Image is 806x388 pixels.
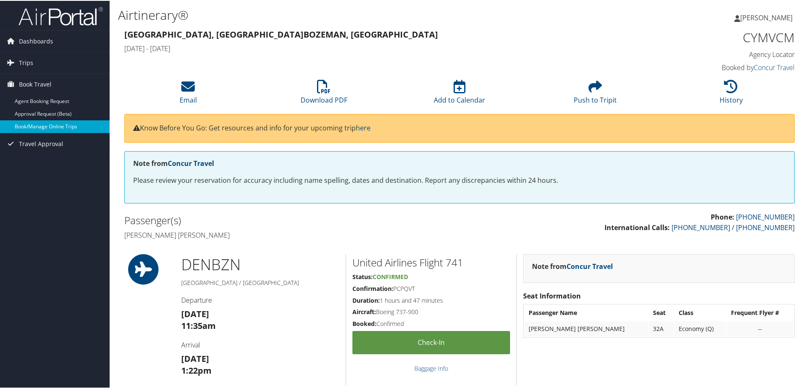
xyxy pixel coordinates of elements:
[736,212,795,221] a: [PHONE_NUMBER]
[352,307,376,315] strong: Aircraft:
[720,84,743,104] a: History
[352,307,510,315] h5: Boeing 737-900
[356,122,371,132] a: here
[754,62,795,71] a: Concur Travel
[133,174,786,185] p: Please review your reservation for accuracy including name spelling, dates and destination. Repor...
[740,12,793,22] span: [PERSON_NAME]
[124,43,624,52] h4: [DATE] - [DATE]
[414,364,448,372] a: Baggage Info
[352,319,510,327] h5: Confirmed
[19,52,33,73] span: Trips
[181,319,216,331] strong: 11:35am
[181,364,212,375] strong: 1:22pm
[352,255,510,269] h2: United Airlines Flight 741
[181,278,339,286] h5: [GEOGRAPHIC_DATA] / [GEOGRAPHIC_DATA]
[574,84,617,104] a: Push to Tripit
[523,290,581,300] strong: Seat Information
[181,352,209,364] strong: [DATE]
[649,320,674,336] td: 32A
[711,212,734,221] strong: Phone:
[674,320,726,336] td: Economy (Q)
[124,212,453,227] h2: Passenger(s)
[19,5,103,25] img: airportal-logo.png
[181,339,339,349] h4: Arrival
[181,307,209,319] strong: [DATE]
[731,324,789,332] div: --
[734,4,801,30] a: [PERSON_NAME]
[301,84,347,104] a: Download PDF
[133,122,786,133] p: Know Before You Go: Get resources and info for your upcoming trip
[373,272,408,280] span: Confirmed
[672,222,795,231] a: [PHONE_NUMBER] / [PHONE_NUMBER]
[19,73,51,94] span: Book Travel
[567,261,613,270] a: Concur Travel
[637,49,795,58] h4: Agency Locator
[118,5,573,23] h1: Airtinerary®
[19,133,63,154] span: Travel Approval
[352,330,510,353] a: Check-in
[352,284,393,292] strong: Confirmation:
[168,158,214,167] a: Concur Travel
[637,28,795,46] h1: CYMVCM
[124,28,438,39] strong: [GEOGRAPHIC_DATA], [GEOGRAPHIC_DATA] Bozeman, [GEOGRAPHIC_DATA]
[524,320,648,336] td: [PERSON_NAME] [PERSON_NAME]
[352,296,510,304] h5: 1 hours and 47 minutes
[604,222,670,231] strong: International Calls:
[352,296,380,304] strong: Duration:
[637,62,795,71] h4: Booked by
[649,304,674,320] th: Seat
[674,304,726,320] th: Class
[19,30,53,51] span: Dashboards
[727,304,793,320] th: Frequent Flyer #
[133,158,214,167] strong: Note from
[181,295,339,304] h4: Departure
[180,84,197,104] a: Email
[352,319,376,327] strong: Booked:
[181,253,339,274] h1: DEN BZN
[124,230,453,239] h4: [PERSON_NAME] [PERSON_NAME]
[524,304,648,320] th: Passenger Name
[532,261,613,270] strong: Note from
[352,272,373,280] strong: Status:
[352,284,510,292] h5: PCPQVT
[434,84,485,104] a: Add to Calendar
